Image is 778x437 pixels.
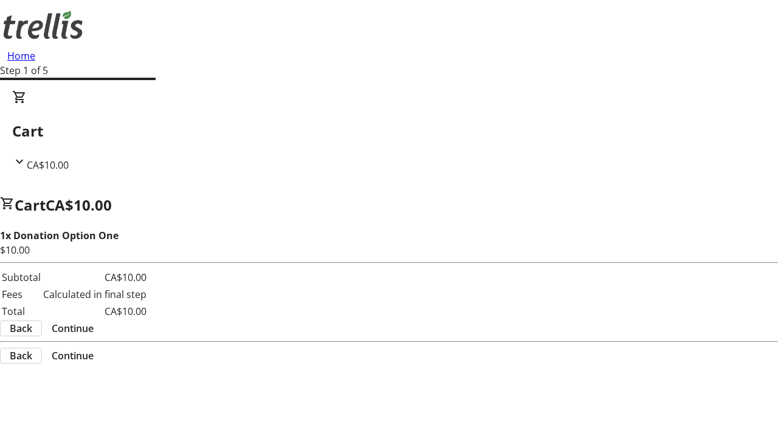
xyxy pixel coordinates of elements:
span: Cart [15,195,46,215]
td: Calculated in final step [43,286,147,302]
span: Back [10,348,32,363]
span: Continue [52,348,94,363]
span: CA$10.00 [46,195,112,215]
button: Continue [42,321,103,336]
span: Back [10,321,32,336]
span: Continue [52,321,94,336]
div: CartCA$10.00 [12,90,766,172]
h2: Cart [12,120,766,142]
button: Continue [42,348,103,363]
td: Fees [1,286,41,302]
td: Subtotal [1,269,41,285]
span: CA$10.00 [27,158,69,172]
td: CA$10.00 [43,269,147,285]
td: Total [1,303,41,319]
td: CA$10.00 [43,303,147,319]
